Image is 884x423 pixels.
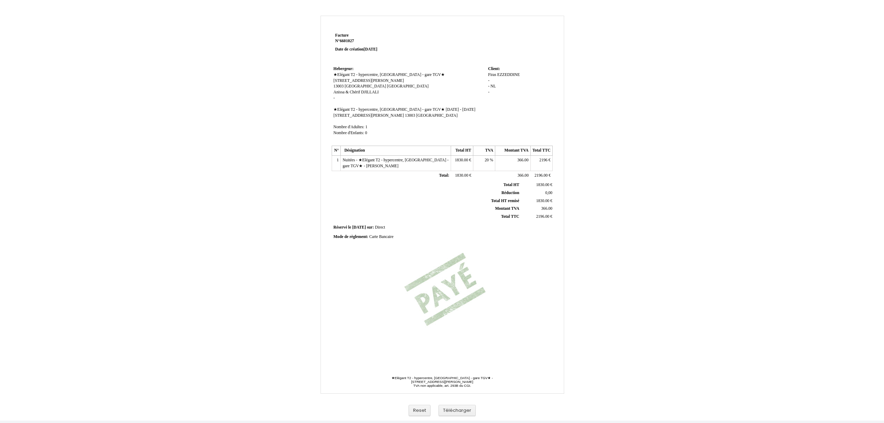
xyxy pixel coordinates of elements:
[405,113,415,118] span: 13003
[439,405,476,416] button: Télécharger
[451,171,473,181] td: €
[536,214,549,219] span: 2196.00
[387,84,428,89] span: [GEOGRAPHIC_DATA]
[521,213,554,221] td: €
[333,72,445,77] span: ★Elégant T2 - hypercentre, [GEOGRAPHIC_DATA] - gare TGV★
[333,84,344,89] span: 13003
[488,67,500,71] span: Client:
[521,181,554,189] td: €
[333,234,368,239] span: Mode de règlement:
[365,125,368,129] span: 1
[495,206,519,211] span: Montant TVA
[497,72,520,77] span: EZZEDDINE
[501,214,519,219] span: Total TTC
[504,183,519,187] span: Total HT
[345,84,386,89] span: [GEOGRAPHIC_DATA]
[485,158,489,162] span: 20
[541,206,552,211] span: 366.00
[341,146,451,156] th: Désignation
[375,225,385,230] span: Direct
[545,191,552,195] span: 0,00
[539,158,547,162] span: 2196
[365,131,367,135] span: 0
[490,84,496,89] span: NL
[392,376,493,384] span: ★Elégant T2 - hypercentre, [GEOGRAPHIC_DATA] - gare TGV★ - [STREET_ADDRESS][PERSON_NAME]
[488,90,489,94] span: -
[335,47,377,52] strong: Date de création
[488,78,489,83] span: -
[502,191,519,195] span: Réduction
[530,156,552,171] td: €
[451,156,473,171] td: €
[335,33,349,38] span: Facture
[495,146,530,156] th: Montant TVA
[530,171,552,181] td: €
[446,107,475,112] span: [DATE] - [DATE]
[340,39,354,43] span: 6601027
[333,96,335,100] span: -
[521,197,554,205] td: €
[333,107,445,112] span: ★Elégant T2 - hypercentre, [GEOGRAPHIC_DATA] - gare TGV★
[488,72,496,77] span: Firas
[409,405,431,416] button: Reset
[364,47,377,52] span: [DATE]
[332,146,341,156] th: N°
[367,225,374,230] span: sur:
[451,146,473,156] th: Total HT
[491,199,519,203] span: Total HT remisé
[369,234,394,239] span: Carte Bancaire
[535,173,548,178] span: 2196.00
[439,173,449,178] span: Total:
[335,38,418,44] strong: N°
[333,125,364,129] span: Nombre d'Adultes:
[455,158,468,162] span: 1830.00
[530,146,552,156] th: Total TTC
[333,90,360,94] span: Anissa & Chérif
[332,156,341,171] td: 1
[361,90,379,94] span: DJILLALI
[333,225,351,230] span: Réservé le
[416,113,458,118] span: [GEOGRAPHIC_DATA]
[455,173,468,178] span: 1830.00
[517,158,528,162] span: 366.00
[333,113,404,118] span: [STREET_ADDRESS][PERSON_NAME]
[518,173,529,178] span: 366.00
[333,78,404,83] span: [STREET_ADDRESS][PERSON_NAME]
[536,199,549,203] span: 1830.00
[413,384,471,387] span: TVA non applicable, art. 293B du CGI.
[473,146,495,156] th: TVA
[352,225,366,230] span: [DATE]
[473,156,495,171] td: %
[536,183,549,187] span: 1830.00
[488,84,489,89] span: -
[333,131,364,135] span: Nombre d'Enfants:
[333,67,354,71] span: Hebergeur:
[342,158,449,168] span: Nuitées - ★Elégant T2 - hypercentre, [GEOGRAPHIC_DATA] - gare TGV★ - [PERSON_NAME]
